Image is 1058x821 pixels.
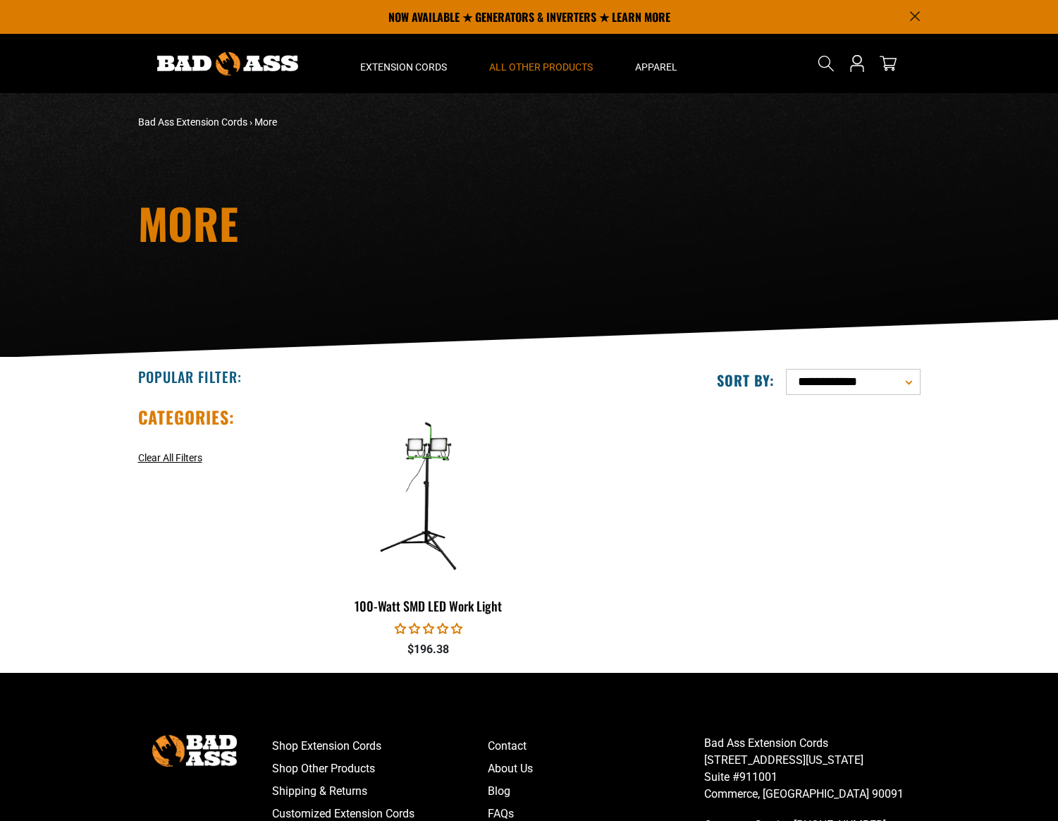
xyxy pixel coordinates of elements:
span: Extension Cords [360,61,447,73]
nav: breadcrumbs [138,115,653,130]
a: Contact [488,735,704,758]
summary: Search [815,52,837,75]
div: $196.38 [339,641,519,658]
a: Shipping & Returns [272,780,488,803]
label: Sort by: [717,371,775,389]
summary: All Other Products [468,34,614,93]
img: features [340,413,517,576]
span: Apparel [635,61,677,73]
a: features 100-Watt SMD LED Work Light [339,406,519,621]
p: Bad Ass Extension Cords [STREET_ADDRESS][US_STATE] Suite #911001 Commerce, [GEOGRAPHIC_DATA] 90091 [704,735,921,803]
span: More [254,116,277,128]
a: Bad Ass Extension Cords [138,116,247,128]
span: › [250,116,252,128]
a: About Us [488,758,704,780]
span: Clear All Filters [138,452,202,463]
a: Clear All Filters [138,451,208,466]
summary: Apparel [614,34,699,93]
summary: Extension Cords [339,34,468,93]
a: Shop Extension Cords [272,735,488,758]
h2: Popular Filter: [138,367,242,386]
a: Shop Other Products [272,758,488,780]
a: Blog [488,780,704,803]
img: Bad Ass Extension Cords [157,52,298,75]
img: Bad Ass Extension Cords [152,735,237,767]
h1: More [138,202,653,244]
div: 100-Watt SMD LED Work Light [339,600,519,612]
span: All Other Products [489,61,593,73]
h2: Categories: [138,406,235,428]
span: 0.00 stars [395,622,462,635]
